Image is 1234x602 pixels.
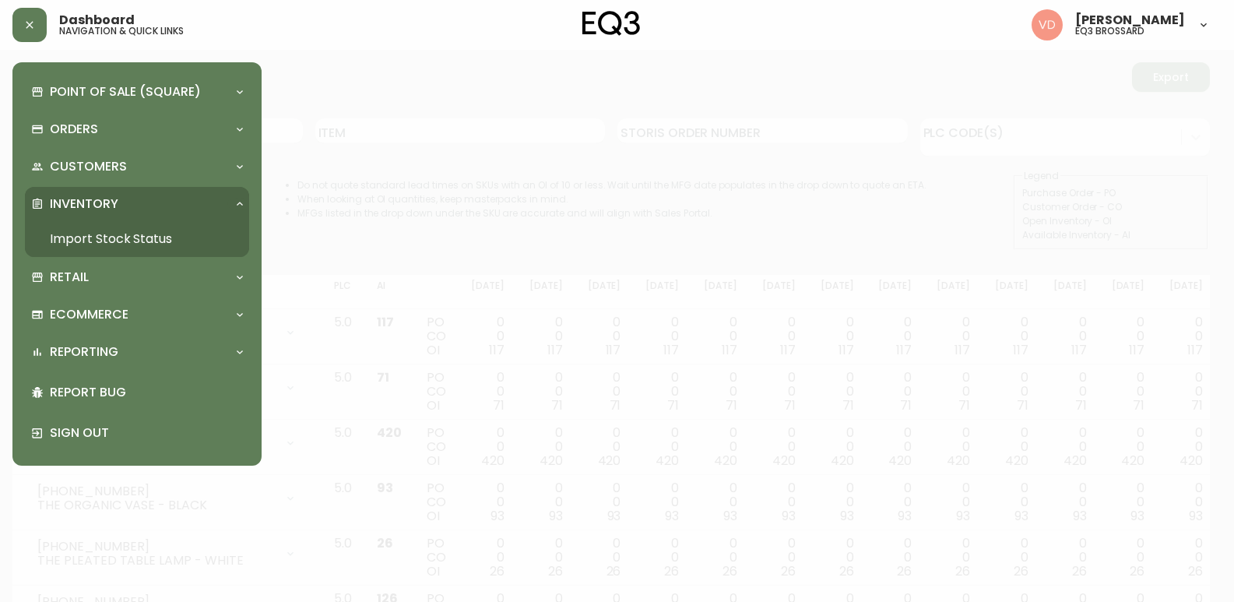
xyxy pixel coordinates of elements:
div: Report Bug [25,372,249,413]
p: Ecommerce [50,306,128,323]
a: Import Stock Status [25,221,249,257]
div: Inventory [25,187,249,221]
img: logo [582,11,640,36]
div: Reporting [25,335,249,369]
p: Sign Out [50,424,243,442]
div: Point of Sale (Square) [25,75,249,109]
p: Orders [50,121,98,138]
p: Point of Sale (Square) [50,83,201,100]
img: 34cbe8de67806989076631741e6a7c6b [1032,9,1063,40]
div: Customers [25,150,249,184]
h5: navigation & quick links [59,26,184,36]
p: Customers [50,158,127,175]
div: Sign Out [25,413,249,453]
p: Reporting [50,343,118,361]
div: Ecommerce [25,297,249,332]
div: Retail [25,260,249,294]
span: Dashboard [59,14,135,26]
div: Orders [25,112,249,146]
span: [PERSON_NAME] [1075,14,1185,26]
p: Inventory [50,195,118,213]
h5: eq3 brossard [1075,26,1144,36]
p: Report Bug [50,384,243,401]
p: Retail [50,269,89,286]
